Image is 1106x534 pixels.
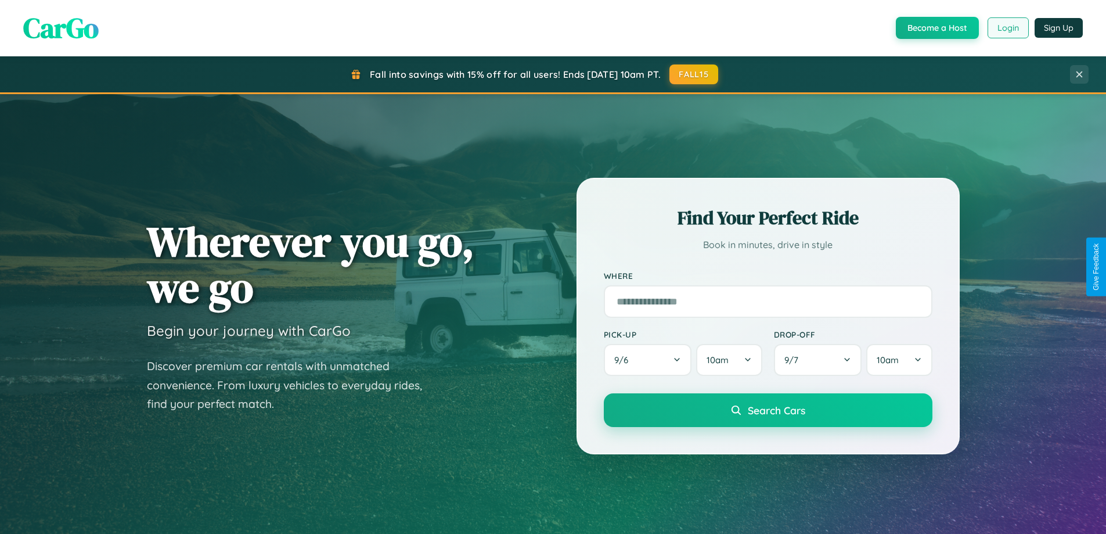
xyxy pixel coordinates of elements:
[896,17,979,39] button: Become a Host
[614,354,634,365] span: 9 / 6
[988,17,1029,38] button: Login
[604,271,932,281] label: Where
[707,354,729,365] span: 10am
[604,329,762,339] label: Pick-up
[604,344,692,376] button: 9/6
[774,329,932,339] label: Drop-off
[696,344,762,376] button: 10am
[877,354,899,365] span: 10am
[370,69,661,80] span: Fall into savings with 15% off for all users! Ends [DATE] 10am PT.
[147,218,474,310] h1: Wherever you go, we go
[784,354,804,365] span: 9 / 7
[1092,243,1100,291] div: Give Feedback
[669,64,718,84] button: FALL15
[147,322,351,339] h3: Begin your journey with CarGo
[604,393,932,427] button: Search Cars
[147,357,437,414] p: Discover premium car rentals with unmatched convenience. From luxury vehicles to everyday rides, ...
[866,344,932,376] button: 10am
[23,9,99,47] span: CarGo
[604,236,932,253] p: Book in minutes, drive in style
[604,205,932,231] h2: Find Your Perfect Ride
[748,404,805,417] span: Search Cars
[774,344,862,376] button: 9/7
[1035,18,1083,38] button: Sign Up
